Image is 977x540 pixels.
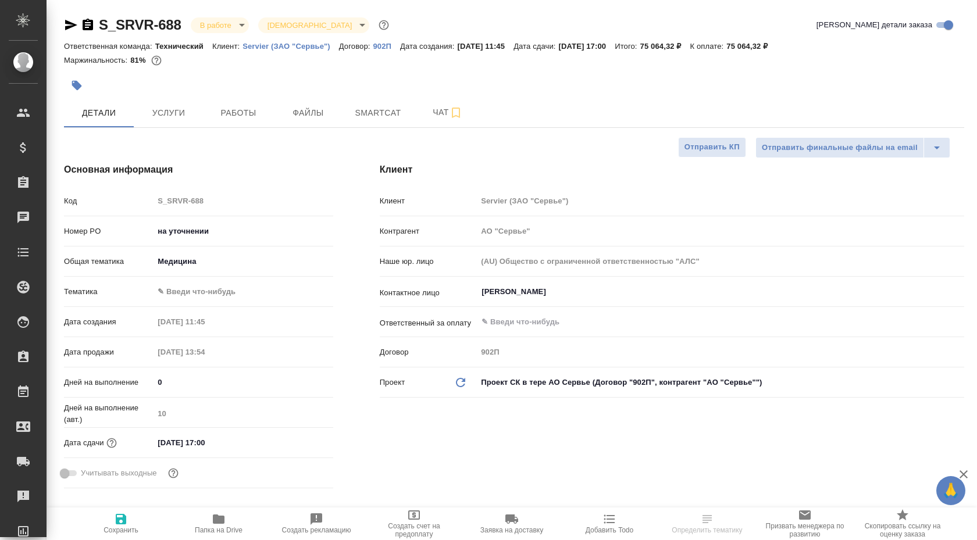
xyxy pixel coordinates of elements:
p: Договор [380,346,477,358]
span: [PERSON_NAME] детали заказа [816,19,932,31]
p: К оплате: [690,42,727,51]
input: ✎ Введи что-нибудь [154,434,255,451]
p: 902П [373,42,400,51]
button: Создать рекламацию [268,507,365,540]
button: Выбери, если сб и вс нужно считать рабочими днями для выполнения заказа. [166,466,181,481]
p: Итого: [615,42,640,51]
p: Ответственный за оплату [380,317,477,329]
button: Скопировать ссылку [81,18,95,32]
span: Создать счет на предоплату [372,522,456,538]
p: 75 064,32 ₽ [640,42,690,51]
input: Пустое поле [154,344,255,360]
div: В работе [258,17,369,33]
button: Если добавить услуги и заполнить их объемом, то дата рассчитается автоматически [104,435,119,450]
button: Скопировать ссылку на оценку заказа [854,507,951,540]
button: Скопировать ссылку для ЯМессенджера [64,18,78,32]
button: Доп статусы указывают на важность/срочность заказа [376,17,391,33]
a: 902П [373,41,400,51]
p: [DATE] 11:45 [458,42,514,51]
p: Проект [380,377,405,388]
button: Open [958,291,960,293]
div: split button [755,137,950,158]
span: 🙏 [941,478,961,503]
span: Добавить Todo [586,526,633,534]
input: ✎ Введи что-нибудь [154,374,333,391]
svg: Подписаться [449,106,463,120]
span: Создать рекламацию [282,526,351,534]
h4: Основная информация [64,163,333,177]
button: 11621.90 RUB; [149,53,164,68]
span: Чат [420,105,476,120]
input: Пустое поле [477,344,964,360]
span: Сохранить [104,526,138,534]
button: Добавить Todo [561,507,658,540]
button: Создать счет на предоплату [365,507,463,540]
span: Заявка на доставку [480,526,543,534]
button: [DEMOGRAPHIC_DATA] [264,20,355,30]
input: Пустое поле [154,405,333,422]
span: Папка на Drive [195,526,243,534]
p: Клиент [380,195,477,207]
div: В работе [191,17,249,33]
p: Маржинальность: [64,56,130,65]
span: Учитывать выходные [81,467,157,479]
p: Технический [155,42,212,51]
button: Open [958,321,960,323]
span: Файлы [280,106,336,120]
p: 75 064,32 ₽ [726,42,776,51]
p: Тематика [64,286,154,298]
span: Детали [71,106,127,120]
span: Smartcat [350,106,406,120]
button: Сохранить [72,507,170,540]
p: Дней на выполнение [64,377,154,388]
input: Пустое поле [477,223,964,239]
span: Определить тематику [672,526,742,534]
span: Услуги [141,106,197,120]
span: Работы [211,106,266,120]
p: Клиент: [212,42,243,51]
button: Призвать менеджера по развитию [756,507,854,540]
button: Папка на Drive [170,507,268,540]
button: Заявка на доставку [463,507,561,540]
p: Дней на выполнение (авт.) [64,402,154,425]
input: Пустое поле [154,313,255,330]
p: Servier (ЗАО "Сервье") [243,42,339,51]
input: ✎ Введи что-нибудь [480,315,922,329]
p: Дата создания [64,316,154,328]
span: Отправить финальные файлы на email [762,141,918,155]
button: Добавить тэг [64,73,90,98]
button: Отправить финальные файлы на email [755,137,924,158]
p: Дата сдачи: [514,42,558,51]
div: Проект СК в тере АО Сервье (Договор "902П", контрагент "АО "Сервье"") [477,373,964,392]
button: Определить тематику [658,507,756,540]
span: Призвать менеджера по развитию [763,522,847,538]
input: Пустое поле [477,192,964,209]
p: Контрагент [380,226,477,237]
p: Дата продажи [64,346,154,358]
a: S_SRVR-688 [99,17,181,33]
span: Отправить КП [684,141,740,154]
p: Ответственная команда: [64,42,155,51]
span: Скопировать ссылку на оценку заказа [861,522,944,538]
button: Отправить КП [678,137,746,158]
div: ✎ Введи что-нибудь [154,282,333,302]
input: Пустое поле [477,253,964,270]
p: Дата создания: [400,42,457,51]
a: Servier (ЗАО "Сервье") [243,41,339,51]
button: 🙏 [936,476,965,505]
p: Наше юр. лицо [380,256,477,267]
input: ✎ Введи что-нибудь [154,223,333,239]
p: Дата сдачи [64,437,104,449]
p: 81% [130,56,148,65]
button: В работе [197,20,235,30]
h4: Клиент [380,163,964,177]
p: [DATE] 17:00 [559,42,615,51]
p: Контактное лицо [380,287,477,299]
div: Медицина [154,252,333,271]
input: Пустое поле [154,192,333,209]
p: Общая тематика [64,256,154,267]
p: Код [64,195,154,207]
p: Номер PO [64,226,154,237]
p: Договор: [339,42,373,51]
div: ✎ Введи что-нибудь [158,286,319,298]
